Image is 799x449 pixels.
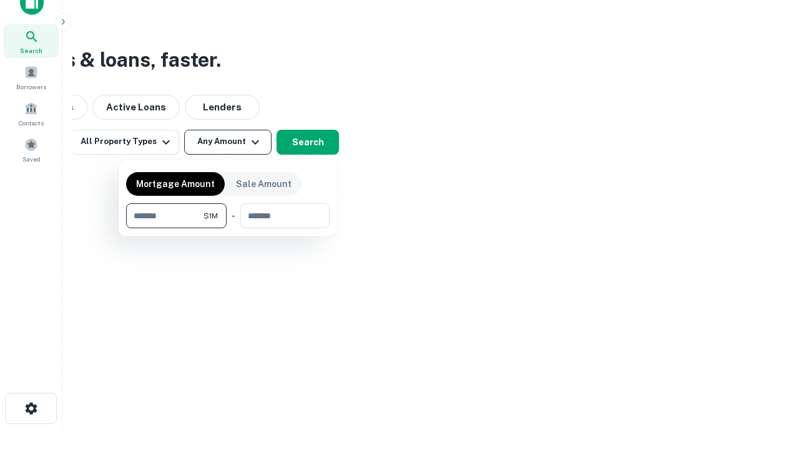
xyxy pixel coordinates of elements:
[203,210,218,221] span: $1M
[236,177,292,191] p: Sale Amount
[136,177,215,191] p: Mortgage Amount
[737,349,799,409] iframe: Chat Widget
[232,203,235,228] div: -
